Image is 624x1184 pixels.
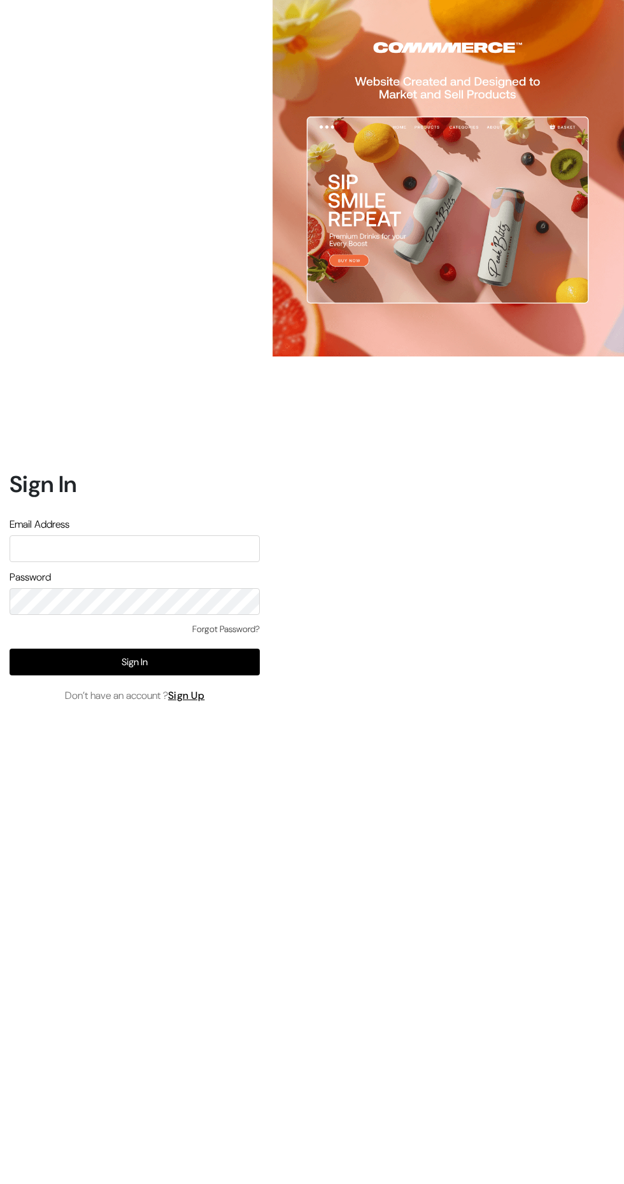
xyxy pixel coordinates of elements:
a: Sign Up [168,689,205,702]
button: Sign In [10,649,260,675]
h1: Sign In [10,470,260,498]
a: Forgot Password? [192,623,260,636]
span: Don’t have an account ? [65,688,205,703]
label: Email Address [10,517,69,532]
label: Password [10,570,51,585]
